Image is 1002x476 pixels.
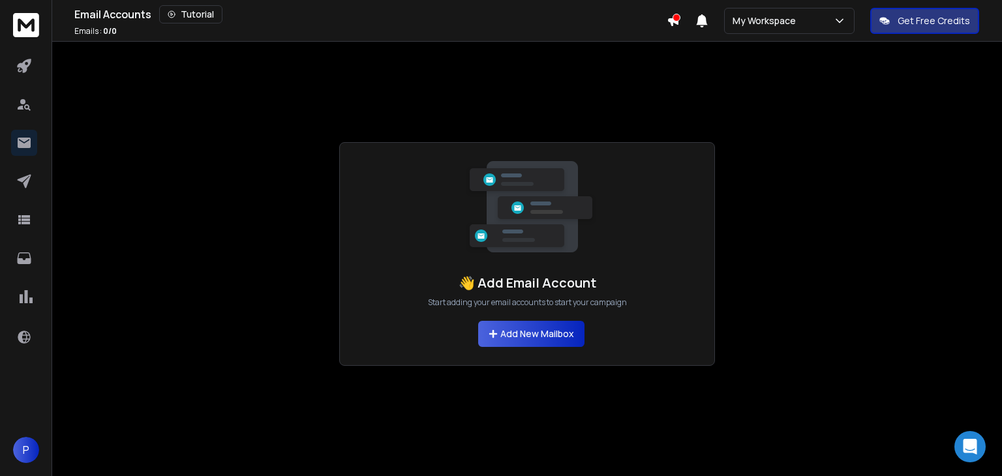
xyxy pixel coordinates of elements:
[898,14,970,27] p: Get Free Credits
[870,8,979,34] button: Get Free Credits
[74,5,667,23] div: Email Accounts
[459,274,596,292] h1: 👋 Add Email Account
[103,25,117,37] span: 0 / 0
[74,26,117,37] p: Emails :
[428,297,627,308] p: Start adding your email accounts to start your campaign
[159,5,222,23] button: Tutorial
[13,437,39,463] button: P
[733,14,801,27] p: My Workspace
[954,431,986,462] div: Open Intercom Messenger
[478,321,584,347] button: Add New Mailbox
